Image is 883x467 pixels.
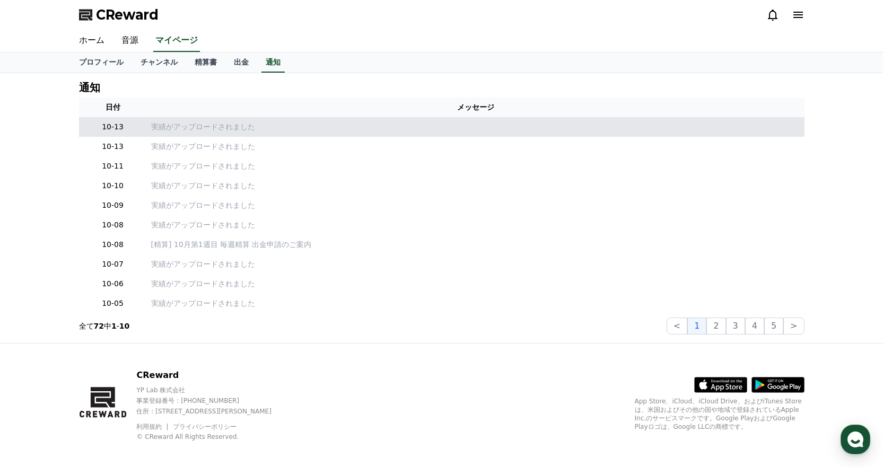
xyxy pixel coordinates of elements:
[745,318,764,334] button: 4
[151,180,800,191] a: 実績がアップロードされました
[151,200,800,211] a: 実績がアップロードされました
[83,141,143,152] p: 10-13
[151,121,800,133] a: 実績がアップロードされました
[147,98,805,117] th: メッセージ
[764,318,783,334] button: 5
[79,82,100,93] h4: 通知
[83,121,143,133] p: 10-13
[83,259,143,270] p: 10-07
[83,239,143,250] p: 10-08
[151,219,800,231] a: 実績がアップロードされました
[137,336,204,363] a: Settings
[71,52,132,73] a: プロフィール
[70,336,137,363] a: Messages
[83,200,143,211] p: 10-09
[186,52,225,73] a: 精算書
[261,52,285,73] a: 通知
[136,396,290,405] p: 事業登録番号 : [PHONE_NUMBER]
[635,397,805,431] p: App Store、iCloud、iCloud Drive、およびiTunes Storeは、米国およびその他の国や地域で登録されているApple Inc.のサービスマークです。Google P...
[151,278,800,289] a: 実績がアップロードされました
[71,30,113,52] a: ホーム
[225,52,257,73] a: 出金
[88,353,119,361] span: Messages
[136,369,290,382] p: CReward
[27,352,46,360] span: Home
[151,161,800,172] a: 実績がアップロードされました
[83,180,143,191] p: 10-10
[79,98,147,117] th: 日付
[706,318,725,334] button: 2
[151,239,800,250] a: [精算] 10月第1週目 毎週精算 出金申請のご案内
[151,259,800,270] a: 実績がアップロードされました
[119,322,129,330] strong: 10
[136,433,290,441] p: © CReward All Rights Reserved.
[83,298,143,309] p: 10-05
[151,298,800,309] a: 実績がアップロードされました
[726,318,745,334] button: 3
[79,321,130,331] p: 全て 中 -
[783,318,804,334] button: >
[96,6,159,23] span: CReward
[687,318,706,334] button: 1
[151,141,800,152] a: 実績がアップロードされました
[132,52,186,73] a: チャンネル
[153,30,200,52] a: マイページ
[83,161,143,172] p: 10-11
[94,322,104,330] strong: 72
[83,278,143,289] p: 10-06
[111,322,117,330] strong: 1
[157,352,183,360] span: Settings
[136,386,290,394] p: YP Lab 株式会社
[79,6,159,23] a: CReward
[3,336,70,363] a: Home
[113,30,147,52] a: 音源
[173,423,237,430] a: プライバシーポリシー
[136,423,170,430] a: 利用規約
[83,219,143,231] p: 10-08
[136,407,290,416] p: 住所 : [STREET_ADDRESS][PERSON_NAME]
[667,318,687,334] button: <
